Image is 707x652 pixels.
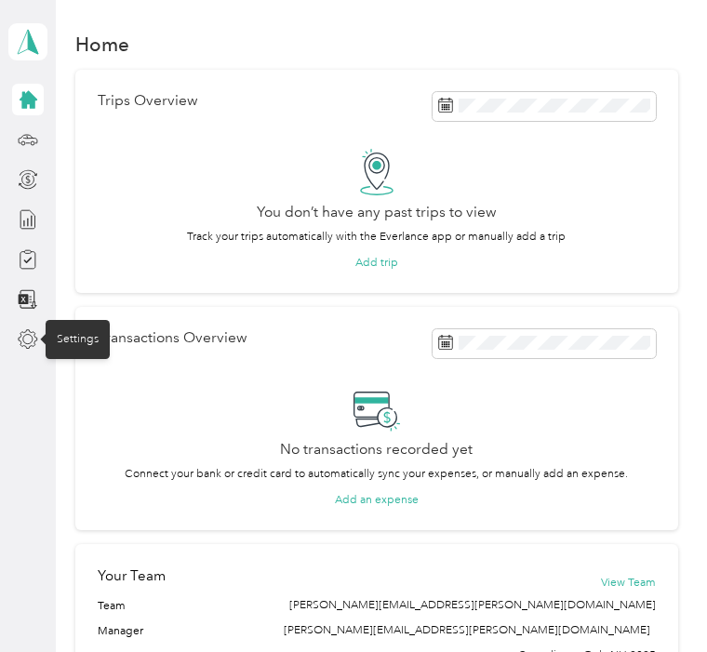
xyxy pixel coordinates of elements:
[289,597,656,614] span: [PERSON_NAME][EMAIL_ADDRESS][PERSON_NAME][DOMAIN_NAME]
[280,441,473,458] h2: No transactions recorded yet
[187,229,566,246] p: Track your trips automatically with the Everlance app or manually add a trip
[355,254,398,271] button: Add trip
[98,566,166,586] h2: Your Team
[46,320,110,359] div: Settings
[284,623,650,637] span: [PERSON_NAME][EMAIL_ADDRESS][PERSON_NAME][DOMAIN_NAME]
[75,36,129,53] h1: Home
[98,92,198,109] p: Trips Overview
[98,622,143,639] span: Manager
[125,466,628,483] p: Connect your bank or credit card to automatically sync your expenses, or manually add an expense.
[335,491,419,508] button: Add an expense
[603,548,707,652] iframe: Everlance-gr Chat Button Frame
[601,574,656,591] button: View Team
[98,597,126,614] span: Team
[98,329,247,346] p: Transactions Overview
[257,204,497,220] h2: You don’t have any past trips to view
